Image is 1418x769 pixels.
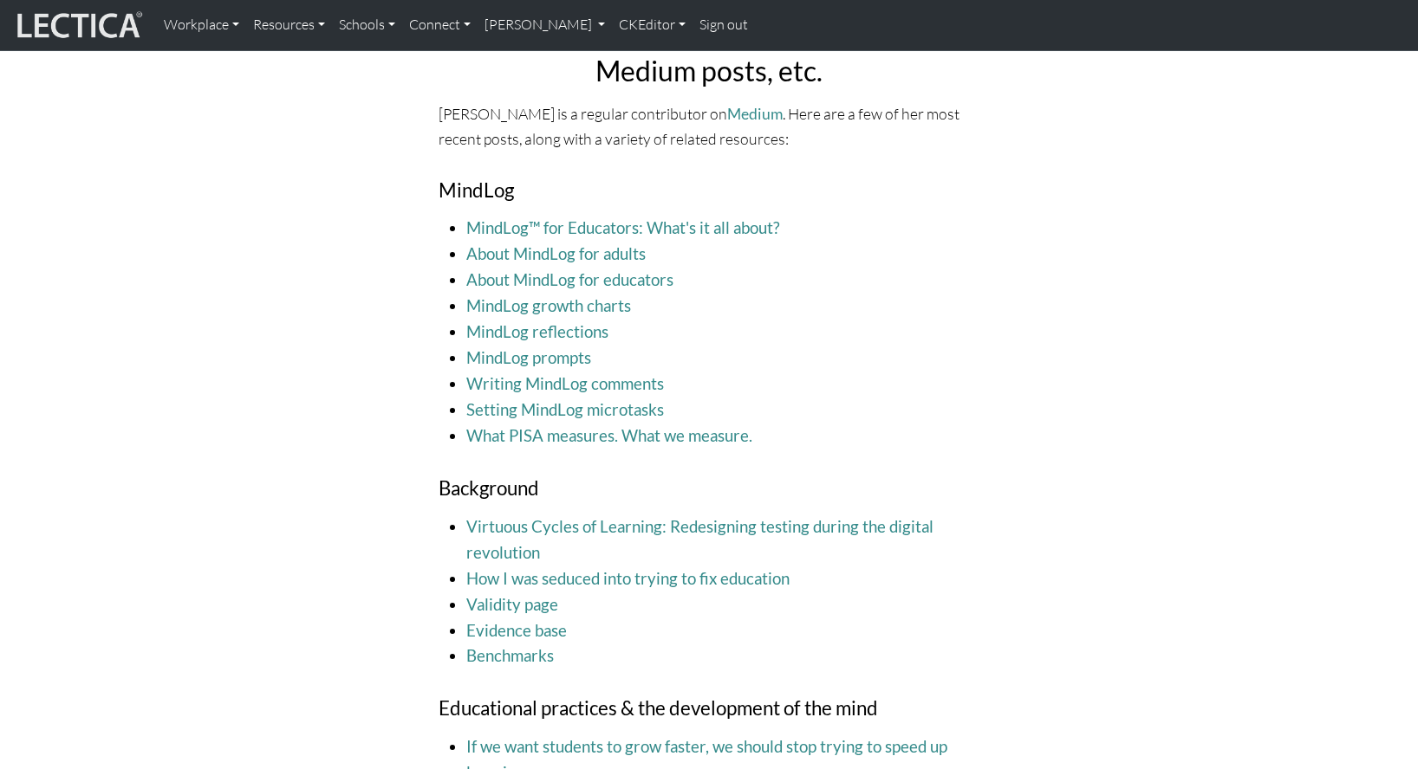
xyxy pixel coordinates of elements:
[612,7,693,43] a: CKEditor
[466,348,591,367] a: MindLog prompts
[478,7,612,43] a: [PERSON_NAME]
[332,7,402,43] a: Schools
[439,101,979,151] p: [PERSON_NAME] is a regular contributor on . Here are a few of her most recent posts, along with a...
[466,646,554,665] a: Benchmarks
[402,7,478,43] a: Connect
[439,697,979,721] h4: Educational practices & the development of the mind
[13,9,143,42] img: lecticalive
[466,296,631,315] a: MindLog growth charts
[439,179,979,203] h4: MindLog
[157,7,246,43] a: Workplace
[466,569,790,588] a: How I was seduced into trying to fix education
[466,322,608,341] a: MindLog reflections
[439,477,979,501] h4: Background
[693,7,755,43] a: Sign out
[466,595,558,614] a: Validity page
[466,621,567,640] a: Evidence base
[466,426,752,445] a: What PISA measures. What we measure.
[466,400,664,419] a: Setting MindLog microtasks
[466,244,646,263] a: About MindLog for adults
[439,55,979,87] h2: Medium posts, etc.
[466,374,664,393] a: Writing MindLog comments
[466,517,933,562] a: Virtuous Cycles of Learning: Redesigning testing during the digital revolution
[727,105,783,123] a: Medium
[466,218,779,237] a: MindLog™ for Educators: What's it all about?
[246,7,332,43] a: Resources
[466,270,673,289] a: About MindLog for educators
